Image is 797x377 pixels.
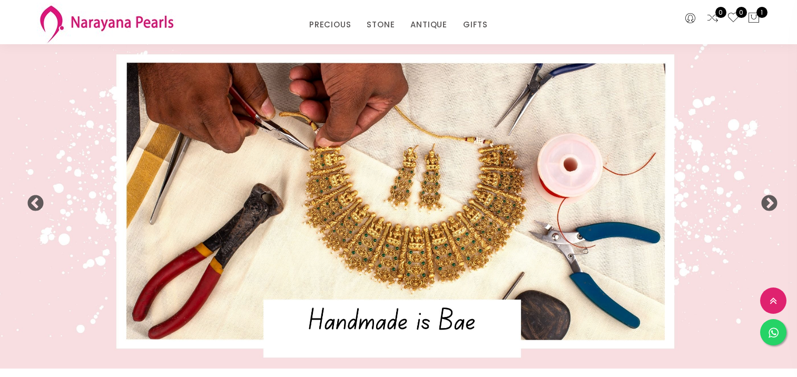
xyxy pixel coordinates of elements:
[715,7,726,18] span: 0
[706,12,719,25] a: 0
[309,17,351,33] a: PRECIOUS
[26,195,37,205] button: Previous
[747,12,760,25] button: 1
[367,17,395,33] a: STONE
[736,7,747,18] span: 0
[760,195,771,205] button: Next
[756,7,768,18] span: 1
[727,12,740,25] a: 0
[463,17,488,33] a: GIFTS
[410,17,447,33] a: ANTIQUE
